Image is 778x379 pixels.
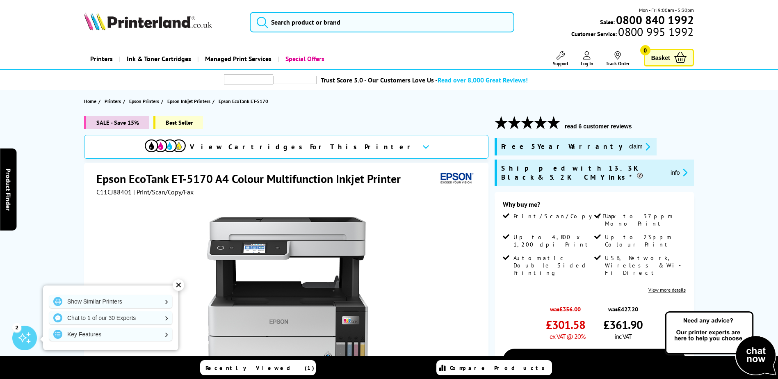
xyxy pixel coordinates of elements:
[96,171,409,186] h1: Epson EcoTank ET-5170 A4 Colour Multifunction Inkjet Printer
[606,51,630,66] a: Track Order
[614,332,632,340] span: inc VAT
[553,60,568,66] span: Support
[651,52,670,63] span: Basket
[84,48,119,69] a: Printers
[546,317,585,332] span: £301.58
[224,74,273,84] img: trustpilot rating
[501,164,664,182] span: Shipped with 13.3K Black & 5.2K CMY Inks*
[503,200,686,212] div: Why buy me?
[503,349,686,372] a: Add to Basket
[640,45,650,55] span: 0
[668,168,690,177] button: promo-description
[600,18,615,26] span: Sales:
[546,301,585,313] span: was
[84,97,98,105] a: Home
[581,60,593,66] span: Log In
[49,295,172,308] a: Show Similar Printers
[167,97,210,105] span: Epson Inkjet Printers
[603,301,643,313] span: was
[190,142,415,151] span: View Cartridges For This Printer
[84,12,240,32] a: Printerland Logo
[605,233,684,248] span: Up to 23ppm Colour Print
[129,97,159,105] span: Epson Printers
[513,212,619,220] span: Print/Scan/Copy/Fax
[105,97,121,105] span: Printers
[559,305,581,313] strike: £356.00
[219,98,268,104] span: Epson EcoTank ET-5170
[437,171,475,186] img: Epson
[84,116,149,129] span: SALE - Save 15%
[273,76,317,84] img: trustpilot rating
[129,97,161,105] a: Epson Printers
[145,139,186,152] img: cmyk-icon.svg
[438,76,528,84] span: Read over 8,000 Great Reviews!
[153,116,203,129] span: Best Seller
[133,188,194,196] span: | Print/Scan/Copy/Fax
[84,97,96,105] span: Home
[207,212,368,373] img: Epson EcoTank ET-5170
[49,311,172,324] a: Chat to 1 of our 30 Experts
[12,323,21,332] div: 2
[618,305,638,313] strike: £427.20
[571,28,694,38] span: Customer Service:
[173,279,184,291] div: ✕
[663,310,778,377] img: Open Live Chat window
[581,51,593,66] a: Log In
[105,97,123,105] a: Printers
[605,212,684,227] span: Up to 37ppm Mono Print
[436,360,552,375] a: Compare Products
[96,188,132,196] span: C11CJ88401
[550,332,585,340] span: ex VAT @ 20%
[605,254,684,276] span: USB, Network, Wireless & Wi-Fi Direct
[450,364,549,372] span: Compare Products
[4,169,12,211] span: Product Finder
[644,49,694,66] a: Basket 0
[562,123,634,130] button: read 6 customer reviews
[167,97,212,105] a: Epson Inkjet Printers
[197,48,278,69] a: Managed Print Services
[84,12,212,30] img: Printerland Logo
[205,364,315,372] span: Recently Viewed (1)
[127,48,191,69] span: Ink & Toner Cartridges
[615,16,694,24] a: 0800 840 1992
[616,12,694,27] b: 0800 840 1992
[639,6,694,14] span: Mon - Fri 9:00am - 5:30pm
[321,76,528,84] a: Trust Score 5.0 - Our Customers Love Us -Read over 8,000 Great Reviews!
[250,12,514,32] input: Search product or brand
[49,328,172,341] a: Key Features
[627,142,653,151] button: promo-description
[603,317,643,332] span: £361.90
[648,287,686,293] a: View more details
[513,233,592,248] span: Up to 4,800 x 1,200 dpi Print
[278,48,331,69] a: Special Offers
[200,360,316,375] a: Recently Viewed (1)
[617,28,694,36] span: 0800 995 1992
[513,254,592,276] span: Automatic Double Sided Printing
[119,48,197,69] a: Ink & Toner Cartridges
[501,142,623,151] span: Free 5 Year Warranty
[553,51,568,66] a: Support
